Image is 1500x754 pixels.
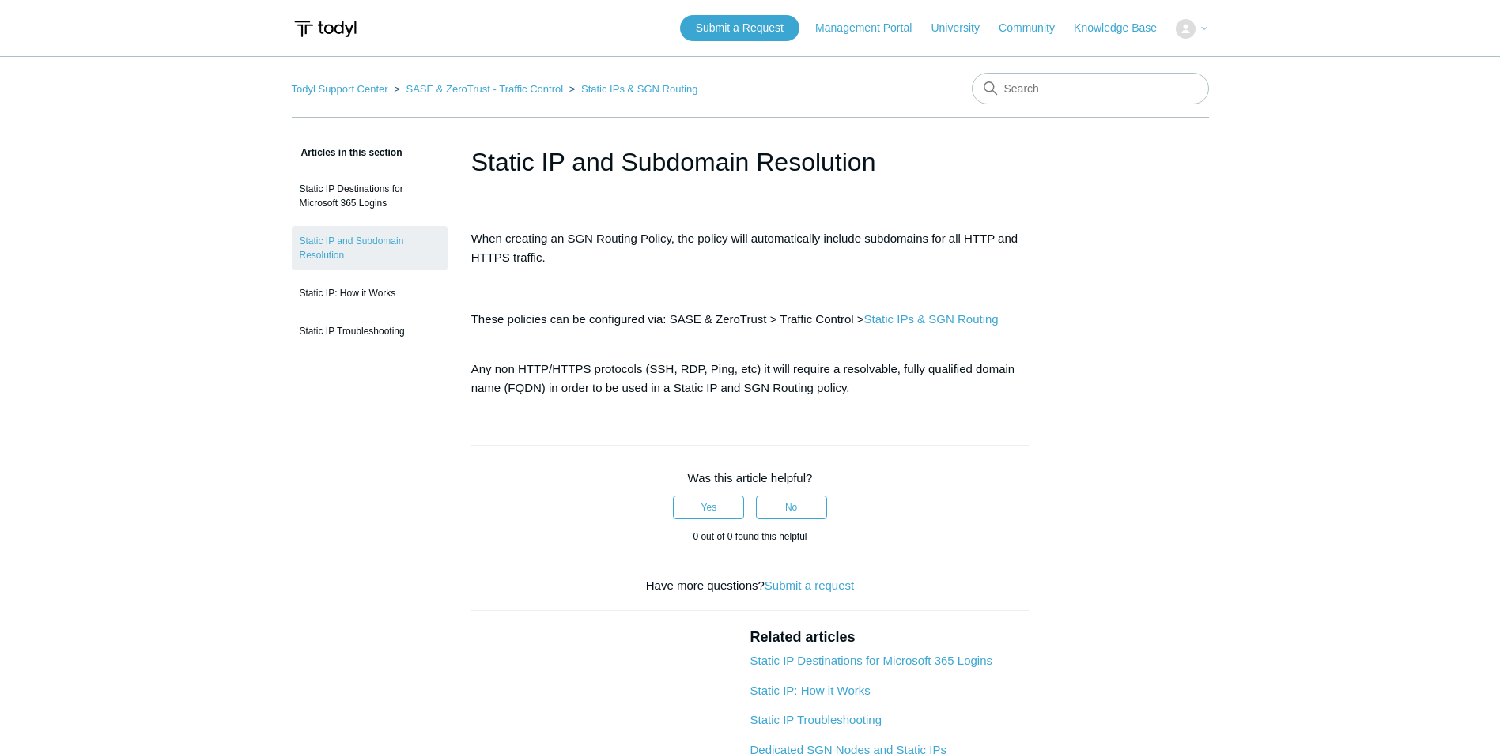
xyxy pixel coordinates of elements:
a: Static IP: How it Works [292,278,448,308]
span: Was this article helpful? [688,471,813,484]
input: Search [972,73,1209,104]
h2: Related articles [750,627,1029,648]
a: University [931,20,995,36]
a: Static IP Troubleshooting [750,713,882,726]
button: This article was not helpful [756,496,827,519]
span: Articles in this section [292,147,402,158]
h1: Static IP and Subdomain Resolution [471,143,1030,181]
a: Submit a Request [680,15,799,41]
div: Have more questions? [471,577,1030,595]
li: Todyl Support Center [292,83,391,95]
a: Static IP Destinations for Microsoft 365 Logins [292,174,448,218]
button: This article was helpful [673,496,744,519]
li: Static IPs & SGN Routing [566,83,698,95]
a: Management Portal [815,20,928,36]
a: Knowledge Base [1074,20,1173,36]
a: Static IP Destinations for Microsoft 365 Logins [750,654,992,667]
a: Static IPs & SGN Routing [581,83,697,95]
a: Static IP Troubleshooting [292,316,448,346]
a: Community [999,20,1071,36]
a: Static IPs & SGN Routing [864,312,999,326]
a: Static IP and Subdomain Resolution [292,226,448,270]
a: Todyl Support Center [292,83,388,95]
span: 0 out of 0 found this helpful [693,531,807,542]
a: Static IP: How it Works [750,684,870,697]
p: These policies can be configured via: SASE & ZeroTrust > Traffic Control > [471,310,1030,329]
p: When creating an SGN Routing Policy, the policy will automatically include subdomains for all HTT... [471,229,1030,267]
p: Any non HTTP/HTTPS protocols (SSH, RDP, Ping, etc) it will require a resolvable, fully qualified ... [471,341,1030,398]
a: SASE & ZeroTrust - Traffic Control [406,83,563,95]
a: Submit a request [765,579,854,592]
li: SASE & ZeroTrust - Traffic Control [391,83,566,95]
img: Todyl Support Center Help Center home page [292,14,359,43]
